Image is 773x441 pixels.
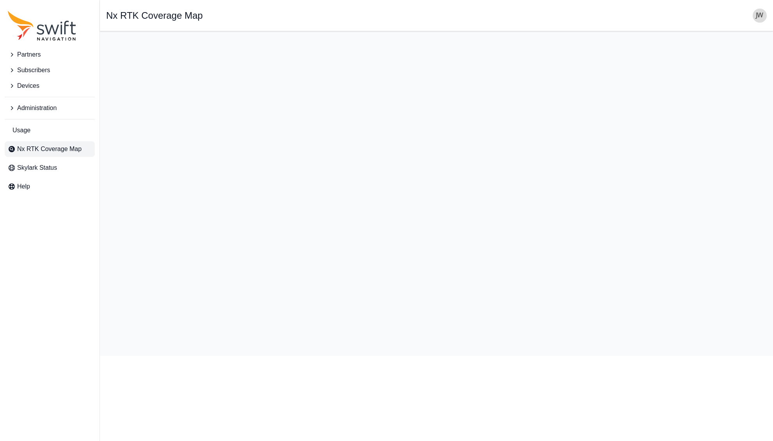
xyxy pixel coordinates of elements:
img: user photo [753,9,767,23]
h1: Nx RTK Coverage Map [106,11,203,20]
span: Help [17,182,30,191]
button: Partners [5,47,95,62]
a: Usage [5,123,95,138]
span: Subscribers [17,66,50,75]
button: Devices [5,78,95,94]
span: Nx RTK Coverage Map [17,144,82,154]
a: Nx RTK Coverage Map [5,141,95,157]
span: Partners [17,50,41,59]
button: Administration [5,100,95,116]
a: Skylark Status [5,160,95,176]
span: Skylark Status [17,163,57,172]
a: Help [5,179,95,194]
iframe: RTK Map [106,37,767,350]
span: Administration [17,103,57,113]
button: Subscribers [5,62,95,78]
span: Devices [17,81,39,91]
span: Usage [12,126,30,135]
